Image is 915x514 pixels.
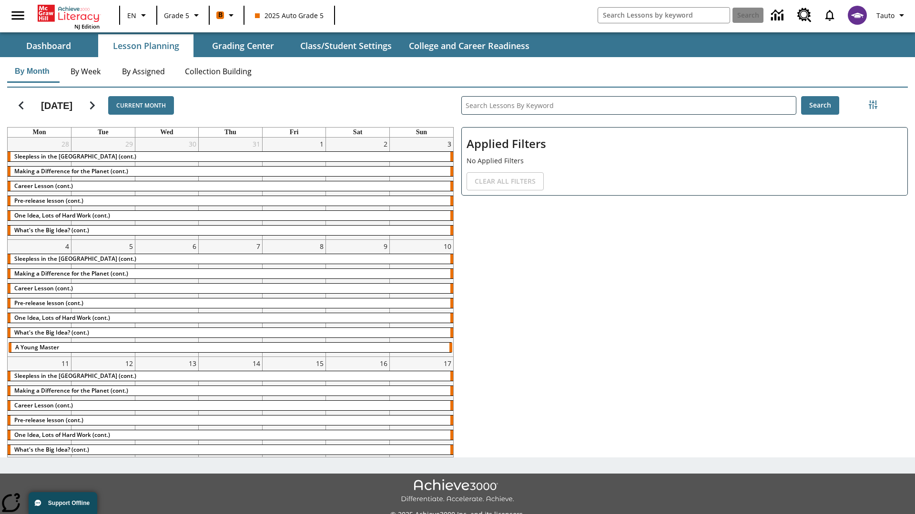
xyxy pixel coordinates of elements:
td: August 4, 2025 [8,240,71,357]
button: Profile/Settings [873,7,911,24]
td: August 1, 2025 [262,138,326,240]
a: August 6, 2025 [191,240,198,253]
div: A Young Master [9,343,452,352]
a: August 1, 2025 [318,138,325,150]
td: August 2, 2025 [326,138,390,240]
button: By Month [7,60,57,83]
a: Monday [31,128,48,137]
div: Sleepless in the Animal Kingdom (cont.) [8,254,453,264]
td: August 14, 2025 [199,357,263,459]
a: Saturday [351,128,364,137]
a: Sunday [414,128,429,137]
a: August 7, 2025 [254,240,262,253]
div: Making a Difference for the Planet (cont.) [8,386,453,395]
span: What's the Big Idea? (cont.) [14,445,89,454]
td: August 12, 2025 [71,357,135,459]
div: Career Lesson (cont.) [8,181,453,191]
a: Wednesday [158,128,175,137]
a: July 31, 2025 [251,138,262,150]
a: July 30, 2025 [187,138,198,150]
a: August 5, 2025 [127,240,135,253]
span: NJ Edition [74,23,100,30]
div: What's the Big Idea? (cont.) [8,328,453,337]
a: August 10, 2025 [442,240,453,253]
button: Next [80,93,104,118]
span: One Idea, Lots of Hard Work (cont.) [14,211,110,219]
td: July 31, 2025 [199,138,263,240]
span: What's the Big Idea? (cont.) [14,328,89,336]
span: Career Lesson (cont.) [14,284,73,292]
div: Applied Filters [461,127,908,196]
span: What's the Big Idea? (cont.) [14,226,89,234]
button: Class/Student Settings [293,34,399,57]
button: Previous [9,93,33,118]
span: Career Lesson (cont.) [14,182,73,190]
a: Data Center [765,2,792,29]
button: Grade: Grade 5, Select a grade [160,7,206,24]
a: August 3, 2025 [446,138,453,150]
td: July 28, 2025 [8,138,71,240]
td: July 29, 2025 [71,138,135,240]
a: August 9, 2025 [382,240,389,253]
button: College and Career Readiness [401,34,537,57]
input: Search Lessons By Keyword [462,97,796,114]
a: August 15, 2025 [314,357,325,370]
div: One Idea, Lots of Hard Work (cont.) [8,313,453,323]
div: Career Lesson (cont.) [8,401,453,410]
button: Open side menu [4,1,32,30]
button: Lesson Planning [98,34,193,57]
a: August 14, 2025 [251,357,262,370]
td: August 11, 2025 [8,357,71,459]
img: avatar image [848,6,867,25]
a: Tuesday [96,128,110,137]
span: Career Lesson (cont.) [14,401,73,409]
h2: [DATE] [41,100,72,111]
p: No Applied Filters [467,156,903,166]
button: Dashboard [1,34,96,57]
span: A Young Master [15,343,59,351]
h2: Applied Filters [467,132,903,156]
button: By Assigned [114,60,173,83]
td: August 7, 2025 [199,240,263,357]
div: What's the Big Idea? (cont.) [8,226,453,235]
span: Sleepless in the Animal Kingdom (cont.) [14,152,136,160]
a: July 28, 2025 [60,138,71,150]
a: Home [38,4,100,23]
a: August 12, 2025 [123,357,135,370]
span: B [218,9,223,21]
td: August 8, 2025 [262,240,326,357]
span: Making a Difference for the Planet (cont.) [14,269,128,277]
a: August 11, 2025 [60,357,71,370]
button: Current Month [108,96,174,115]
a: August 13, 2025 [187,357,198,370]
a: Thursday [223,128,238,137]
td: August 15, 2025 [262,357,326,459]
span: One Idea, Lots of Hard Work (cont.) [14,314,110,322]
span: Tauto [876,10,895,20]
td: August 6, 2025 [135,240,199,357]
div: Making a Difference for the Planet (cont.) [8,269,453,278]
td: August 13, 2025 [135,357,199,459]
button: Collection Building [177,60,259,83]
td: July 30, 2025 [135,138,199,240]
span: Pre-release lesson (cont.) [14,416,83,424]
a: August 16, 2025 [378,357,389,370]
a: July 29, 2025 [123,138,135,150]
button: Language: EN, Select a language [123,7,153,24]
td: August 16, 2025 [326,357,390,459]
div: Making a Difference for the Planet (cont.) [8,167,453,176]
td: August 5, 2025 [71,240,135,357]
div: Pre-release lesson (cont.) [8,298,453,308]
button: Support Offline [29,492,97,514]
a: August 17, 2025 [442,357,453,370]
button: Select a new avatar [842,3,873,28]
div: Pre-release lesson (cont.) [8,415,453,425]
span: Grade 5 [164,10,189,20]
span: Making a Difference for the Planet (cont.) [14,167,128,175]
div: Search [454,84,908,457]
td: August 9, 2025 [326,240,390,357]
td: August 17, 2025 [389,357,453,459]
span: One Idea, Lots of Hard Work (cont.) [14,431,110,439]
a: August 8, 2025 [318,240,325,253]
img: Achieve3000 Differentiate Accelerate Achieve [401,479,514,504]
